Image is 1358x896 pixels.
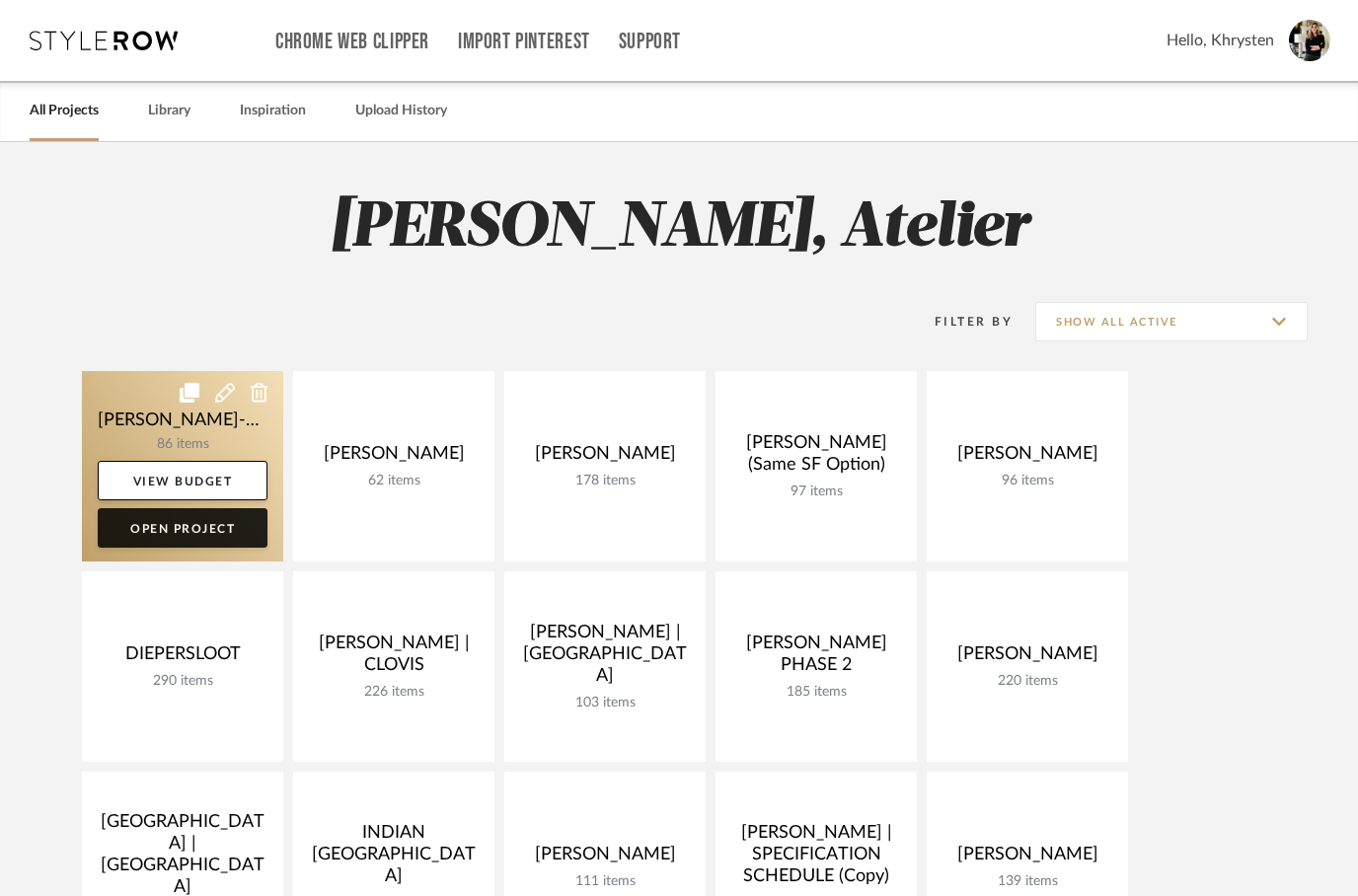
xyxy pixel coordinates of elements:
[148,98,190,124] a: Library
[943,473,1112,489] div: 96 items
[731,633,901,684] div: [PERSON_NAME] PHASE 2
[309,443,479,473] div: [PERSON_NAME]
[275,34,429,50] a: Chrome Web Clipper
[98,673,267,690] div: 290 items
[943,643,1112,673] div: [PERSON_NAME]
[309,633,479,684] div: [PERSON_NAME] | CLOVIS
[731,484,901,500] div: 97 items
[98,508,267,548] a: Open Project
[1167,29,1274,52] span: Hello, Khrysten
[520,622,690,695] div: [PERSON_NAME] | [GEOGRAPHIC_DATA]
[520,473,690,489] div: 178 items
[943,443,1112,473] div: [PERSON_NAME]
[309,473,479,489] div: 62 items
[1289,20,1330,61] img: avatar
[520,873,690,890] div: 111 items
[520,844,690,873] div: [PERSON_NAME]
[309,822,479,895] div: INDIAN [GEOGRAPHIC_DATA]
[731,822,901,895] div: [PERSON_NAME] | SPECIFICATION SCHEDULE (Copy)
[520,695,690,711] div: 103 items
[619,34,681,50] a: Support
[943,844,1112,873] div: [PERSON_NAME]
[731,432,901,484] div: [PERSON_NAME] (Same SF Option)
[98,461,267,500] a: View Budget
[30,98,99,124] a: All Projects
[458,34,590,50] a: Import Pinterest
[943,673,1112,690] div: 220 items
[943,873,1112,890] div: 139 items
[731,684,901,701] div: 185 items
[309,684,479,701] div: 226 items
[98,643,267,673] div: DIEPERSLOOT
[355,98,447,124] a: Upload History
[240,98,306,124] a: Inspiration
[520,443,690,473] div: [PERSON_NAME]
[909,312,1013,332] div: Filter By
